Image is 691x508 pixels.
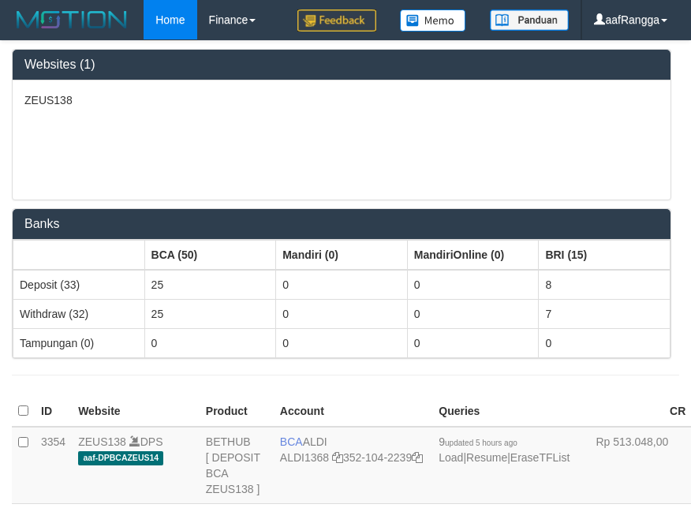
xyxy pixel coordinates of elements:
span: BCA [280,435,303,448]
td: Withdraw (32) [13,299,145,328]
th: Group: activate to sort column ascending [13,240,145,270]
a: Copy ALDI1368 to clipboard [332,451,343,464]
td: 25 [144,299,276,328]
th: Queries [432,396,576,427]
h3: Banks [24,217,659,231]
td: 0 [407,270,539,300]
td: 25 [144,270,276,300]
span: updated 5 hours ago [445,439,517,447]
span: aaf-DPBCAZEUS14 [78,451,163,465]
th: Website [72,396,200,427]
img: MOTION_logo.png [12,8,132,32]
td: DPS [72,427,200,504]
td: 0 [276,270,408,300]
img: panduan.png [490,9,569,31]
td: 0 [407,328,539,357]
img: Feedback.jpg [297,9,376,32]
th: Group: activate to sort column ascending [539,240,670,270]
th: Group: activate to sort column ascending [144,240,276,270]
span: | | [439,435,570,464]
td: Deposit (33) [13,270,145,300]
img: Button%20Memo.svg [400,9,466,32]
h3: Websites (1) [24,58,659,72]
span: 9 [439,435,517,448]
td: ALDI 352-104-2239 [274,427,432,504]
td: 0 [539,328,670,357]
td: 3354 [35,427,72,504]
th: Group: activate to sort column ascending [407,240,539,270]
th: Product [200,396,274,427]
td: 0 [276,328,408,357]
td: Tampungan (0) [13,328,145,357]
a: Load [439,451,463,464]
td: 0 [276,299,408,328]
a: ALDI1368 [280,451,329,464]
td: BETHUB [ DEPOSIT BCA ZEUS138 ] [200,427,274,504]
th: Group: activate to sort column ascending [276,240,408,270]
p: ZEUS138 [24,92,659,108]
td: 7 [539,299,670,328]
td: 0 [144,328,276,357]
a: Copy 3521042239 to clipboard [412,451,423,464]
a: EraseTFList [510,451,570,464]
th: ID [35,396,72,427]
a: Resume [466,451,507,464]
th: Account [274,396,432,427]
a: ZEUS138 [78,435,126,448]
td: 8 [539,270,670,300]
td: 0 [407,299,539,328]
